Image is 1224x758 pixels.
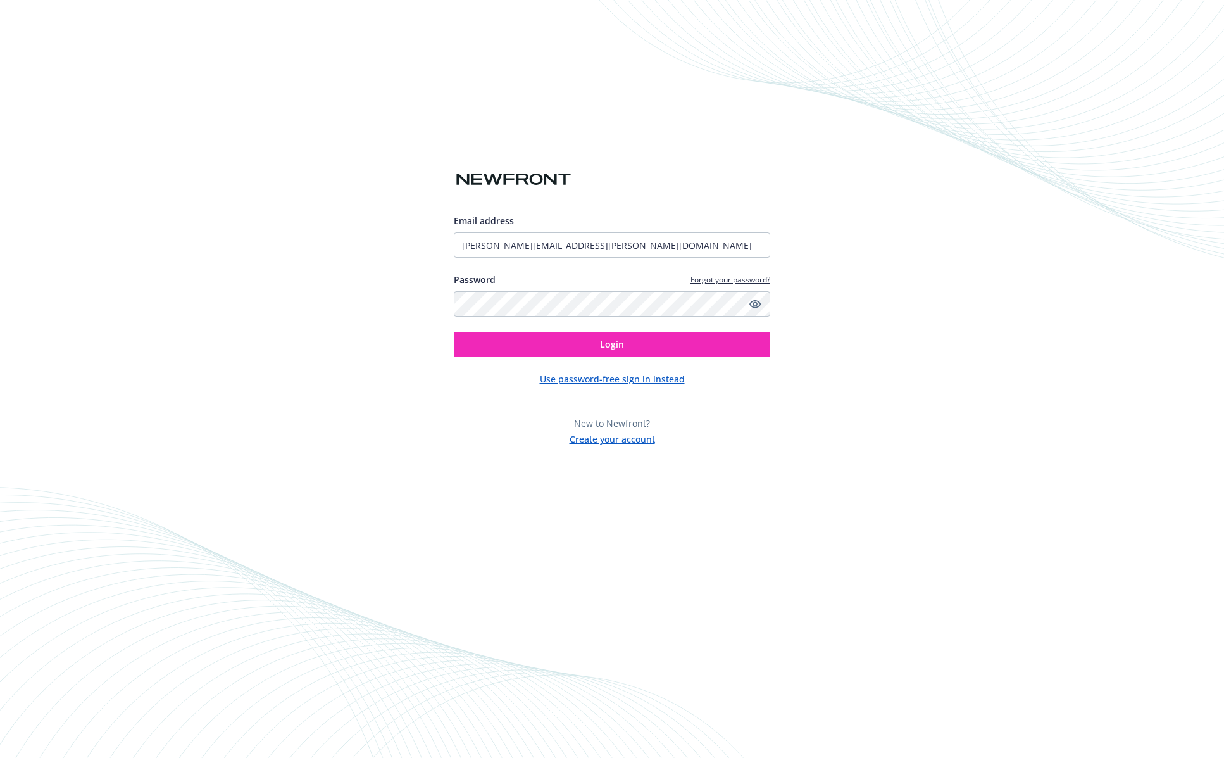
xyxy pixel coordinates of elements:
[570,430,655,446] button: Create your account
[747,296,763,312] a: Show password
[574,417,650,429] span: New to Newfront?
[454,273,496,286] label: Password
[454,232,770,258] input: Enter your email
[454,168,573,191] img: Newfront logo
[540,372,685,386] button: Use password-free sign in instead
[454,291,770,317] input: Enter your password
[690,274,770,285] a: Forgot your password?
[600,338,624,350] span: Login
[454,215,514,227] span: Email address
[454,332,770,357] button: Login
